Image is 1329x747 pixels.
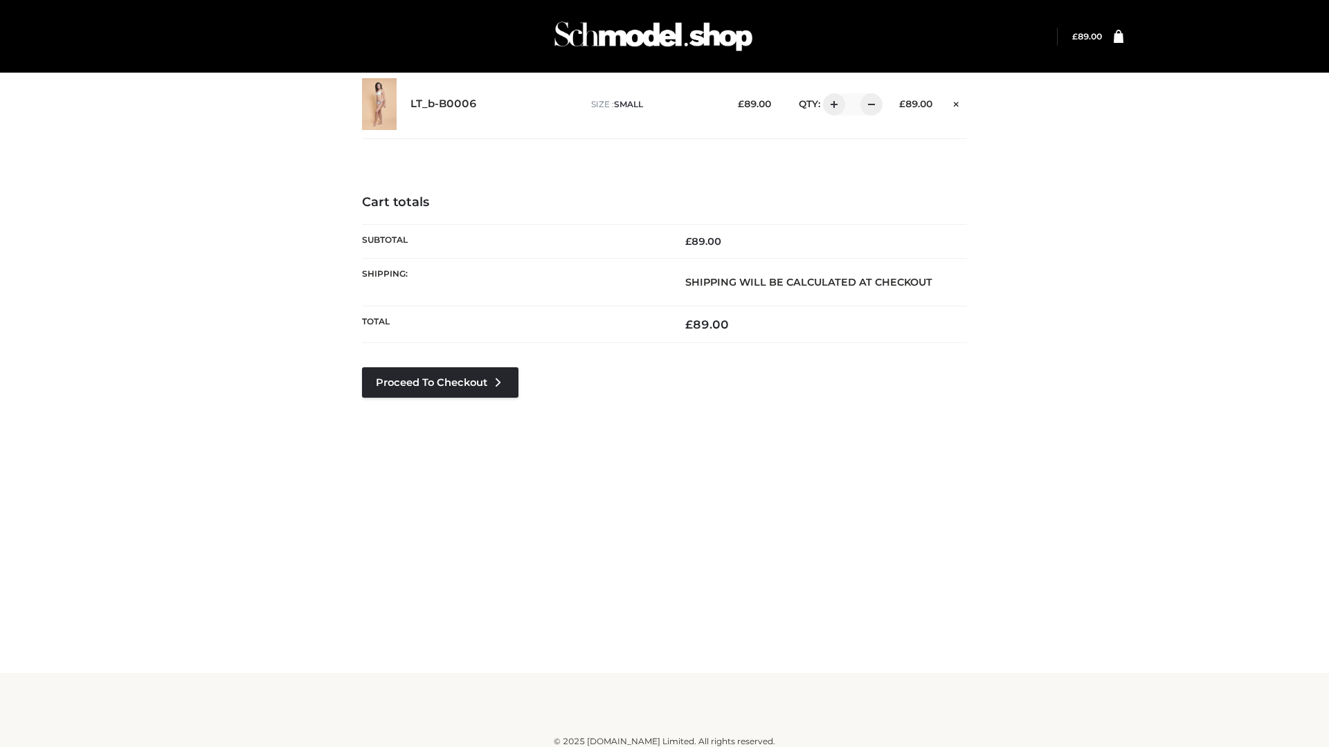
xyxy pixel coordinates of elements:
[685,317,693,331] span: £
[685,317,729,331] bdi: 89.00
[362,224,664,258] th: Subtotal
[591,98,716,111] p: size :
[685,235,721,248] bdi: 89.00
[1072,31,1102,41] bdi: 89.00
[685,276,932,288] strong: Shipping will be calculated at checkout
[899,98,932,109] bdi: 89.00
[738,98,771,109] bdi: 89.00
[899,98,905,109] span: £
[1072,31,1078,41] span: £
[362,258,664,306] th: Shipping:
[946,93,967,111] a: Remove this item
[362,367,518,398] a: Proceed to Checkout
[685,235,691,248] span: £
[738,98,744,109] span: £
[1072,31,1102,41] a: £89.00
[362,306,664,343] th: Total
[362,195,967,210] h4: Cart totals
[362,78,397,130] img: LT_b-B0006 - SMALL
[550,9,757,64] img: Schmodel Admin 964
[410,98,477,111] a: LT_b-B0006
[614,99,643,109] span: SMALL
[785,93,878,116] div: QTY:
